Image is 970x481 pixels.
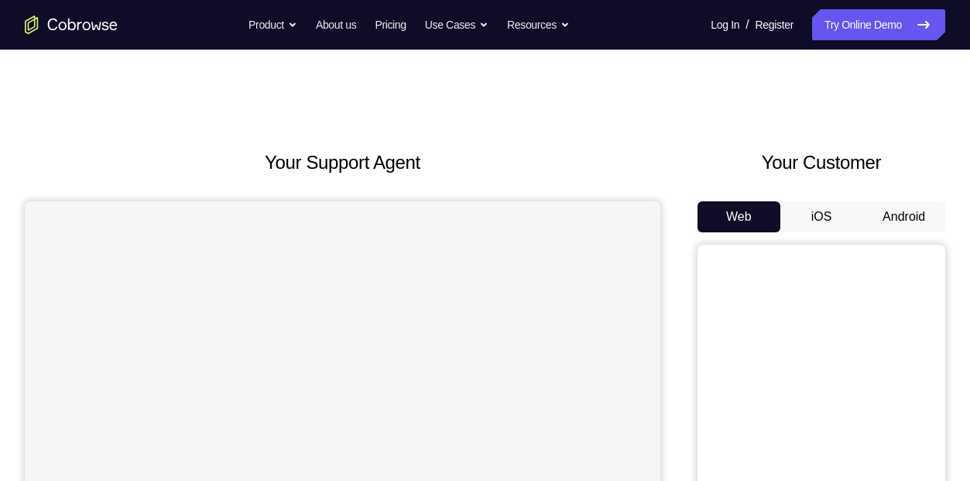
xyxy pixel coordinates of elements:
h2: Your Customer [698,149,945,177]
a: Go to the home page [25,15,118,34]
button: Use Cases [425,9,488,40]
a: Register [756,9,793,40]
a: Log In [711,9,739,40]
button: Product [248,9,297,40]
button: Web [698,201,780,232]
a: Pricing [375,9,406,40]
a: Try Online Demo [812,9,945,40]
button: Android [862,201,945,232]
h2: Your Support Agent [25,149,660,177]
button: Resources [507,9,570,40]
span: / [745,15,749,34]
a: About us [316,9,356,40]
button: iOS [780,201,863,232]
